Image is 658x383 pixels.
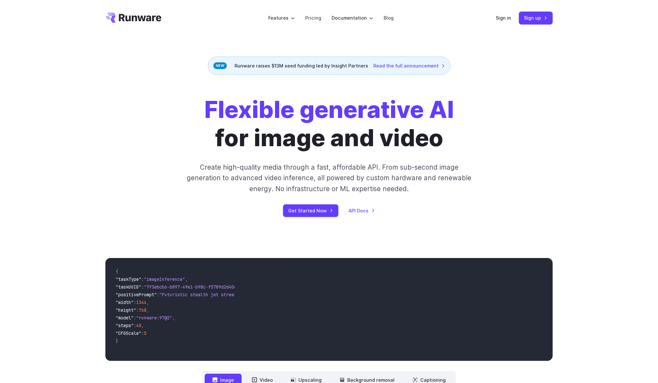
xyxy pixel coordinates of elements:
span: : [134,323,136,328]
span: "model" [116,315,134,321]
span: } [116,338,118,344]
a: Go to / [105,13,161,23]
span: : [136,307,139,313]
span: : [134,315,136,321]
strong: Flexible generative AI [204,95,454,124]
a: API Docs [349,207,375,214]
span: : [134,299,136,305]
span: "CFGScale" [116,330,141,336]
a: Pricing [305,14,321,22]
div: Runware raises $13M seed funding led by Insight Partners [208,57,450,75]
span: "runware:97@2" [136,315,172,321]
h1: for image and video [204,95,454,152]
span: { [116,269,118,274]
span: 40 [136,323,141,328]
p: Create high-quality media through a fast, affordable API. From sub-second image generation to adv... [186,162,472,194]
label: Features [268,14,295,22]
a: Blog [384,14,394,22]
a: Sign in [496,14,511,22]
span: : [141,330,144,336]
a: Get Started Now [283,204,338,217]
span: , [141,323,144,328]
a: Read the full announcement [373,62,445,69]
span: 1344 [136,299,147,305]
span: "7f3ebcb6-b897-49e1-b98c-f5789d2d40d7" [144,284,242,290]
label: Documentation [332,14,373,22]
span: "height" [116,307,136,313]
span: "steps" [116,323,134,328]
span: "positivePrompt" [116,292,157,298]
span: : [141,276,144,282]
a: Sign up [519,12,553,24]
span: "taskType" [116,276,141,282]
span: 768 [139,307,147,313]
span: : [157,292,159,298]
span: 5 [144,330,147,336]
span: "taskUUID" [116,284,141,290]
span: : [141,284,144,290]
span: "imageInference" [144,276,185,282]
span: , [147,299,149,305]
span: , [172,315,175,321]
span: , [147,307,149,313]
span: "Futuristic stealth jet streaking through a neon-lit cityscape with glowing purple exhaust" [159,292,393,298]
span: , [185,276,188,282]
span: "width" [116,299,134,305]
